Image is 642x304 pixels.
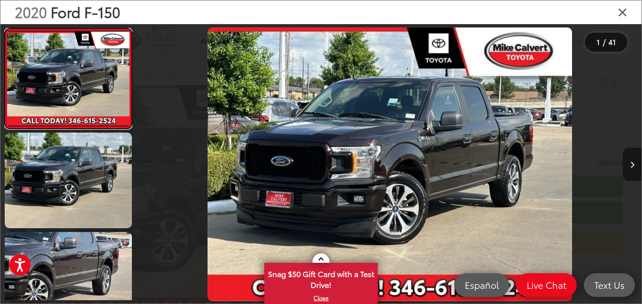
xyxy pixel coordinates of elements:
[623,148,642,181] button: Next image
[584,273,635,297] a: Text Us
[138,27,642,301] div: 2020 Ford F-150 XL 0
[15,1,47,22] span: 2020
[460,279,503,291] span: Español
[522,279,571,291] span: Live Chat
[597,36,600,47] span: 1
[608,36,616,47] span: 41
[51,1,120,22] span: Ford F-150
[6,32,130,125] img: 2020 Ford F-150 XL
[618,6,627,18] i: Close gallery
[265,264,377,293] span: Snag $50 Gift Card with a Test Drive!
[590,279,629,291] span: Text Us
[3,132,133,229] img: 2020 Ford F-150 XL
[208,27,572,301] img: 2020 Ford F-150 XL
[454,273,509,297] a: Español
[602,39,607,45] span: /
[516,273,577,297] a: Live Chat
